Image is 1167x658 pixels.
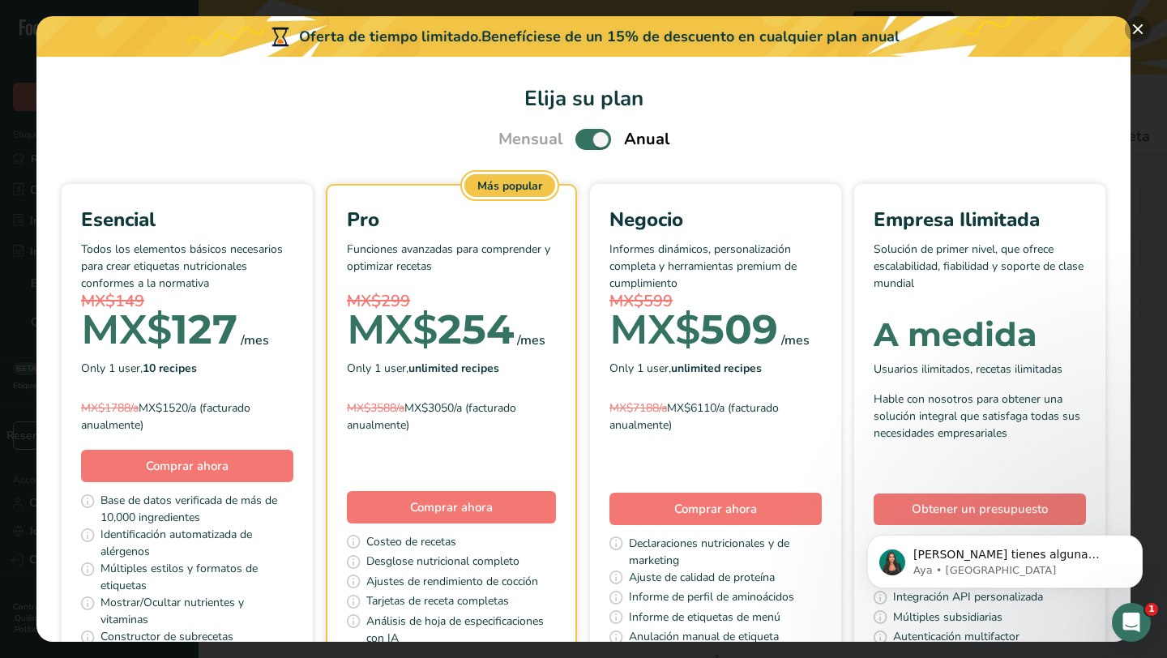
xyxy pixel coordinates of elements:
div: Más popular [464,174,555,197]
span: Constructor de subrecetas [100,628,233,648]
div: Pro [347,205,556,234]
span: MX$ [609,305,700,354]
span: MX$3588/a [347,400,404,416]
button: Comprar ahora [609,493,822,525]
span: Comprar ahora [410,499,493,515]
div: MX$299 [347,289,556,314]
span: Mostrar/Ocultar nutrientes y vitaminas [100,594,293,628]
span: Obtener un presupuesto [912,500,1048,519]
div: 127 [81,314,237,346]
span: MX$1788/a [81,400,139,416]
div: Negocio [609,205,822,234]
div: Benefíciese de un 15% de descuento en cualquier plan anual [481,26,900,48]
span: Only 1 user, [81,360,197,377]
div: MX$1520/a (facturado anualmente) [81,399,293,434]
span: Múltiples estilos y formatos de etiquetas [100,560,293,594]
b: 10 recipes [143,361,197,376]
h1: Elija su plan [56,83,1111,114]
span: Desglose nutricional completo [366,553,519,573]
span: Anual [624,127,669,152]
div: Hable con nosotros para obtener una solución integral que satisfaga todas sus necesidades empresa... [874,391,1086,442]
span: Mensual [498,127,562,152]
div: Esencial [81,205,293,234]
span: MX$ [347,305,438,354]
span: Tarjetas de receta completas [366,592,509,613]
span: Múltiples subsidiarias [893,609,1002,629]
p: Informes dinámicos, personalización completa y herramientas premium de cumplimiento [609,241,822,289]
span: Identificación automatizada de alérgenos [100,526,293,560]
div: Oferta de tiempo limitado. [36,16,1131,57]
span: Declaraciones nutricionales y de marketing [629,535,822,569]
iframe: Intercom notifications mensaje [843,501,1167,614]
span: Anulación manual de etiqueta [629,628,779,648]
span: Only 1 user, [347,360,499,377]
b: unlimited recipes [671,361,762,376]
div: Empresa Ilimitada [874,205,1086,234]
p: Funciones avanzadas para comprender y optimizar recetas [347,241,556,289]
div: MX$3050/a (facturado anualmente) [347,399,556,434]
span: Costeo de recetas [366,533,456,553]
span: Usuarios ilimitados, recetas ilimitadas [874,361,1062,378]
button: Comprar ahora [81,450,293,482]
span: Ajuste de calidad de proteína [629,569,775,589]
button: Comprar ahora [347,491,556,523]
span: Informe de perfil de aminoácidos [629,588,794,609]
span: Análisis de hoja de especificaciones con IA [366,613,556,647]
div: MX$6110/a (facturado anualmente) [609,399,822,434]
div: A medida [874,318,1086,351]
span: Ajustes de rendimiento de cocción [366,573,538,593]
span: Only 1 user, [609,360,762,377]
iframe: Intercom live chat [1112,603,1151,642]
span: Comprar ahora [146,458,229,474]
div: 254 [347,314,514,346]
span: Base de datos verificada de más de 10,000 ingredientes [100,492,293,526]
span: MX$7188/a [609,400,667,416]
div: 509 [609,314,778,346]
b: unlimited recipes [408,361,499,376]
div: /mes [517,331,545,350]
span: MX$ [81,305,172,354]
div: MX$149 [81,289,293,314]
span: 1 [1145,603,1158,616]
div: /mes [241,331,269,350]
span: Autenticación multifactor [893,628,1020,648]
span: Informe de etiquetas de menú [629,609,780,629]
p: Todos los elementos básicos necesarios para crear etiquetas nutricionales conformes a la normativa [81,241,293,289]
a: Obtener un presupuesto [874,493,1086,525]
div: MX$599 [609,289,822,314]
span: Comprar ahora [674,501,757,517]
div: /mes [781,331,810,350]
p: Solución de primer nivel, que ofrece escalabilidad, fiabilidad y soporte de clase mundial [874,241,1086,289]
